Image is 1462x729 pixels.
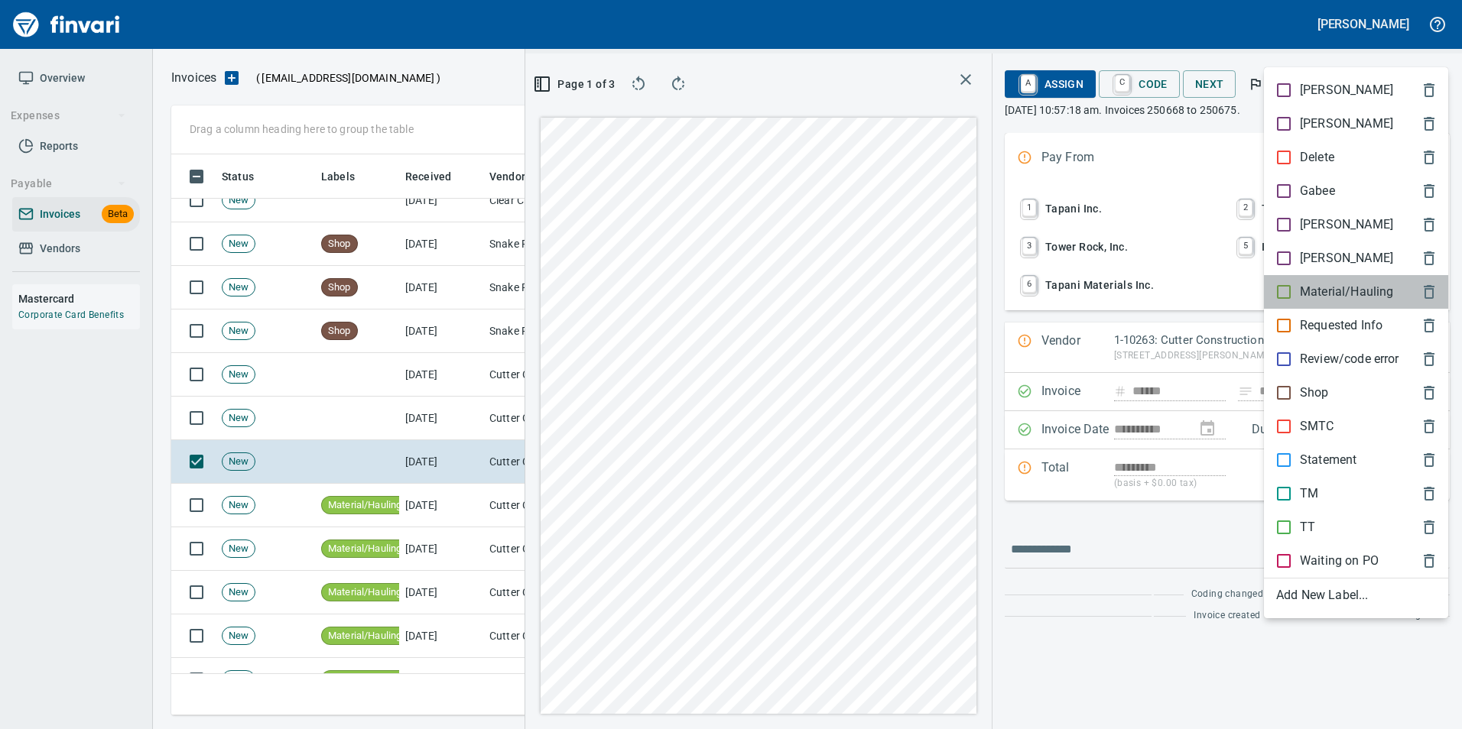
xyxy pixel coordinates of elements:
[1300,115,1393,133] p: [PERSON_NAME]
[1300,384,1329,402] p: Shop
[1300,148,1334,167] p: Delete
[1300,552,1379,570] p: Waiting on PO
[1276,586,1436,604] span: Add New Label...
[1300,417,1334,436] p: SMTC
[1300,283,1393,301] p: Material/Hauling
[1300,484,1318,503] p: TM
[1300,215,1393,234] p: [PERSON_NAME]
[1300,249,1393,267] p: [PERSON_NAME]
[1300,182,1335,200] p: Gabee
[1300,81,1393,99] p: [PERSON_NAME]
[1300,518,1315,536] p: TT
[1300,316,1382,335] p: Requested Info
[1300,350,1399,368] p: Review/code error
[1300,451,1356,469] p: Statement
